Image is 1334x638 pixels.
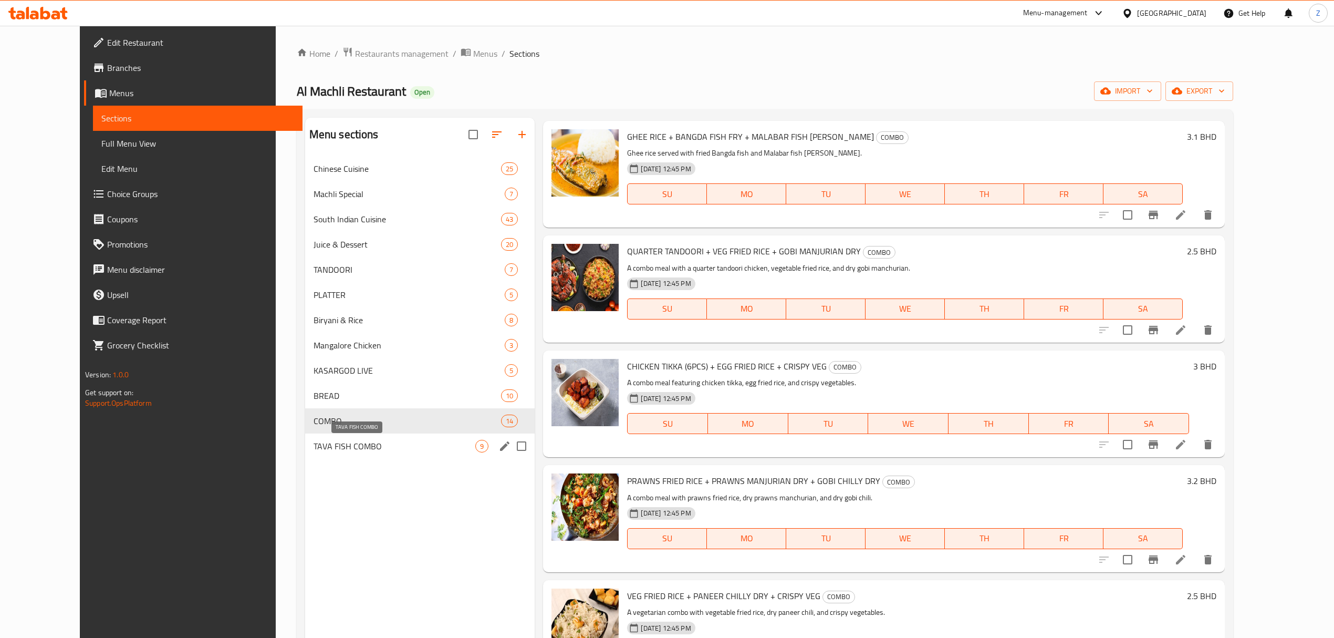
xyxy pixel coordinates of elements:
a: Coupons [84,207,303,232]
img: GHEE RICE + BANGDA FISH FRY + MALABAR FISH CURRY [551,129,619,197]
a: Support.OpsPlatform [85,396,152,410]
button: delete [1195,547,1221,572]
button: Branch-specific-item [1141,317,1166,343]
p: A vegetarian combo with vegetable fried rice, dry paneer chili, and crispy vegetables. [627,606,1183,619]
span: FR [1033,416,1105,431]
button: delete [1195,317,1221,343]
span: Biryani & Rice [314,314,505,326]
h6: 2.5 BHD [1187,589,1216,603]
h6: 3.1 BHD [1187,129,1216,144]
div: COMBO14 [305,408,535,434]
a: Menu disclaimer [84,257,303,282]
button: Branch-specific-item [1141,432,1166,457]
span: 7 [505,189,517,199]
button: SU [627,299,707,320]
h6: 3.2 BHD [1187,474,1216,488]
button: delete [1195,202,1221,228]
div: Machli Special7 [305,181,535,207]
span: MO [712,416,784,431]
span: 3 [505,341,517,351]
button: MO [707,183,786,204]
span: COMBO [877,131,908,143]
a: Grocery Checklist [84,333,303,358]
span: 25 [502,164,517,174]
div: Open [410,86,434,99]
span: 5 [505,366,517,376]
div: COMBO [882,476,915,488]
span: TAVA FISH COMBO [314,440,476,452]
div: items [505,364,518,377]
button: export [1165,81,1233,101]
a: Edit Menu [93,156,303,181]
a: Edit menu item [1174,438,1187,451]
div: Biryani & Rice8 [305,307,535,333]
button: SA [1103,183,1183,204]
span: 8 [505,315,517,325]
span: 10 [502,391,517,401]
span: TH [949,301,1020,316]
button: SU [627,528,707,549]
div: COMBO [876,131,909,144]
span: PLATTER [314,289,505,301]
button: MO [707,299,786,320]
button: FR [1024,183,1103,204]
span: TU [790,531,861,546]
div: Mangalore Chicken3 [305,333,535,358]
div: [GEOGRAPHIC_DATA] [1137,7,1206,19]
span: Select to update [1117,204,1139,226]
span: Select to update [1117,319,1139,341]
div: KASARGOD LIVE5 [305,358,535,383]
span: TH [949,531,1020,546]
span: Sort sections [484,122,509,147]
button: TH [945,183,1024,204]
span: [DATE] 12:45 PM [637,394,695,404]
img: CHICKEN TIKKA (6PCS) + EGG FRIED RICE + CRISPY VEG [551,359,619,426]
span: WE [870,187,941,202]
div: items [505,314,518,326]
div: COMBO [863,246,895,259]
span: Open [410,88,434,97]
button: MO [708,413,788,434]
div: items [505,339,518,352]
span: Restaurants management [355,47,449,60]
span: FR [1028,531,1099,546]
span: SA [1108,301,1179,316]
span: COMBO [829,361,861,373]
div: South Indian Cuisine43 [305,207,535,232]
span: FR [1028,301,1099,316]
div: items [505,188,518,200]
button: SU [627,413,708,434]
button: MO [707,528,786,549]
span: [DATE] 12:45 PM [637,508,695,518]
button: TU [786,299,866,320]
a: Menus [84,80,303,106]
a: Edit menu item [1174,324,1187,336]
span: CHICKEN TIKKA (6PCS) + EGG FRIED RICE + CRISPY VEG [627,358,827,374]
button: SA [1103,528,1183,549]
h6: 3 BHD [1193,359,1216,374]
a: Edit menu item [1174,553,1187,566]
span: 20 [502,240,517,250]
span: SU [632,531,703,546]
button: TH [949,413,1029,434]
span: SU [632,416,704,431]
span: Promotions [107,238,294,251]
span: Menus [473,47,497,60]
span: PRAWNS FRIED RICE + PRAWNS MANJURIAN DRY + GOBI CHILLY DRY [627,473,880,489]
div: BREAD10 [305,383,535,408]
button: Branch-specific-item [1141,202,1166,228]
span: [DATE] 12:45 PM [637,164,695,174]
span: [DATE] 12:45 PM [637,279,695,289]
a: Edit Restaurant [84,30,303,55]
span: Coverage Report [107,314,294,326]
span: VEG FRIED RICE + PANEER CHILLY DRY + CRISPY VEG [627,588,820,604]
span: SA [1108,531,1179,546]
p: Ghee rice served with fried Bangda fish and Malabar fish [PERSON_NAME]. [627,147,1183,160]
span: GHEE RICE + BANGDA FISH FRY + MALABAR FISH [PERSON_NAME] [627,129,874,145]
span: Version: [85,368,111,382]
a: Home [297,47,330,60]
a: Sections [93,106,303,131]
span: Menus [109,87,294,99]
span: 5 [505,290,517,300]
